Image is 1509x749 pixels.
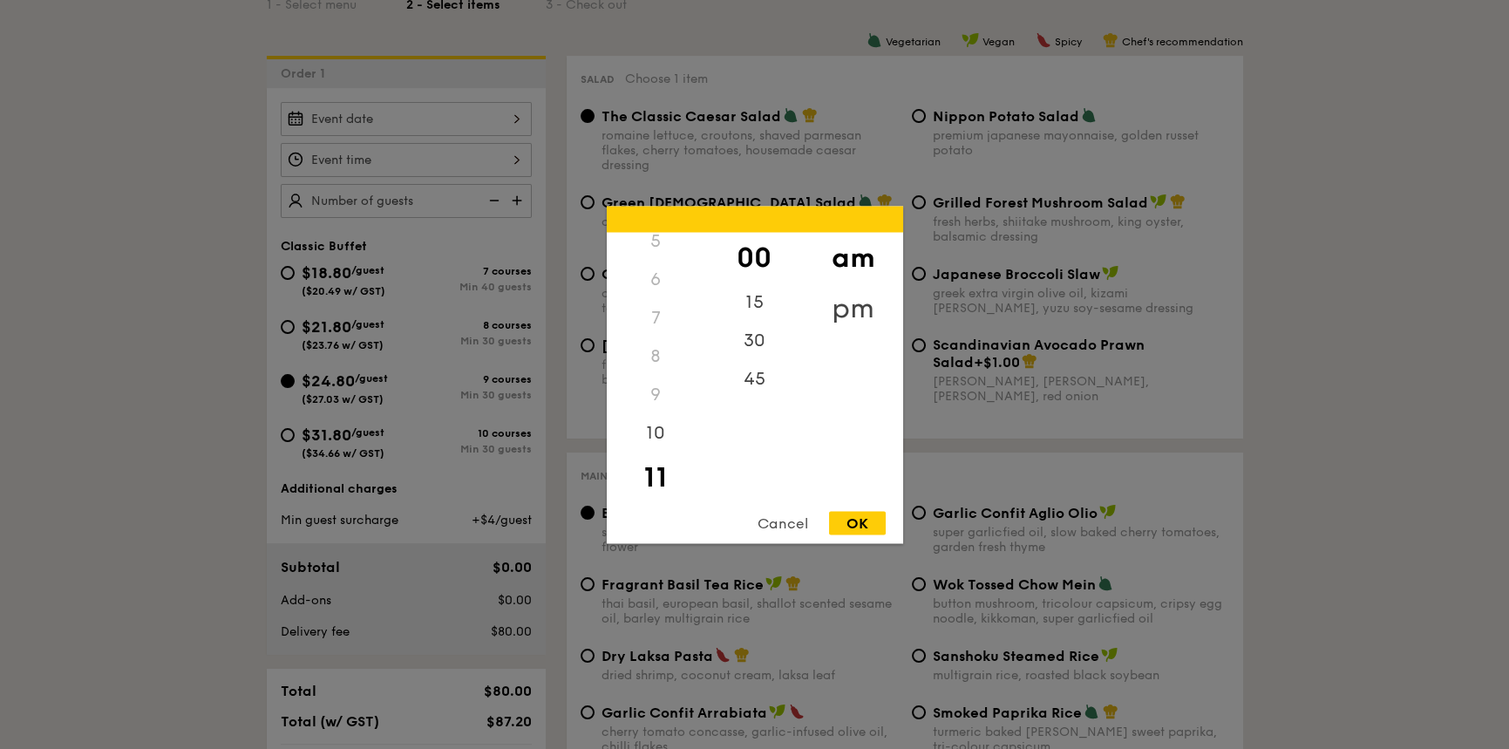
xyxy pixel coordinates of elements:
div: 30 [705,321,804,359]
div: 8 [607,337,705,375]
div: 11 [607,452,705,502]
div: 45 [705,359,804,398]
div: 9 [607,375,705,413]
div: 6 [607,260,705,298]
div: am [804,232,902,283]
div: 5 [607,221,705,260]
div: 15 [705,283,804,321]
div: Cancel [740,511,826,535]
div: 00 [705,232,804,283]
div: OK [829,511,886,535]
div: pm [804,283,902,333]
div: 7 [607,298,705,337]
div: 10 [607,413,705,452]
